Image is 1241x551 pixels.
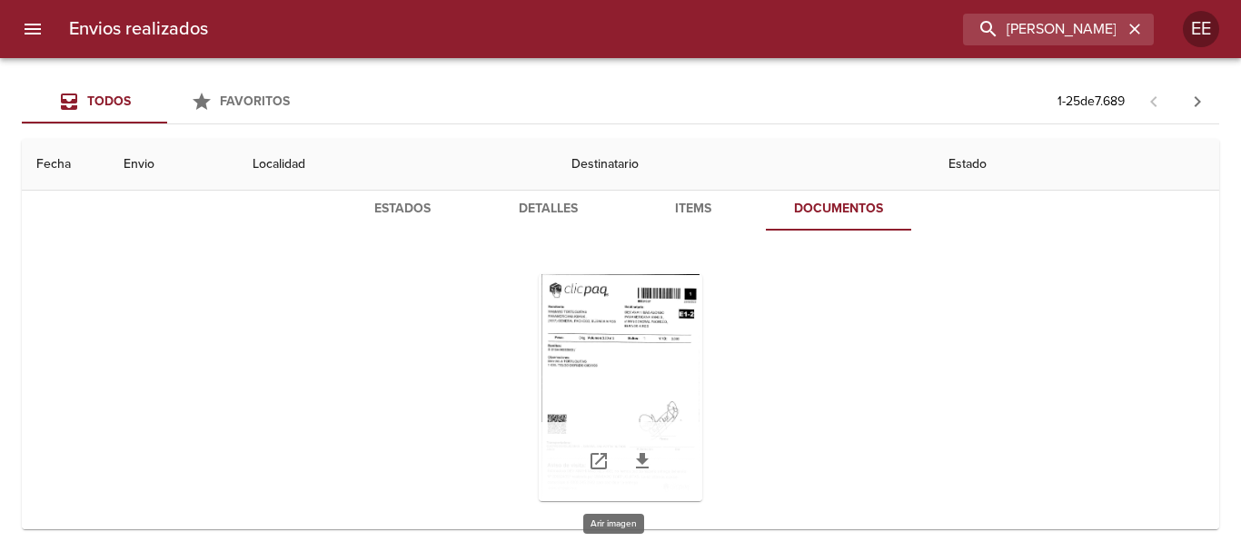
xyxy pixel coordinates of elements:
span: Pagina siguiente [1176,80,1219,123]
div: Tabs Envios [22,80,313,123]
th: Localidad [238,139,556,191]
span: Pagina anterior [1132,92,1176,110]
div: EE [1183,11,1219,47]
a: Descargar [620,439,664,483]
span: Estados [341,198,464,221]
span: Favoritos [220,93,290,109]
th: Envio [109,139,238,191]
h6: Envios realizados [69,15,208,44]
span: Items [631,198,755,221]
div: Abrir información de usuario [1183,11,1219,47]
span: Documentos [777,198,900,221]
a: Abrir [577,439,620,483]
th: Fecha [22,139,109,191]
th: Destinatario [557,139,934,191]
button: menu [11,7,55,51]
div: Tabs detalle de guia [330,187,911,231]
span: Detalles [486,198,610,221]
input: buscar [963,14,1123,45]
span: Todos [87,93,131,109]
p: 1 - 25 de 7.689 [1057,93,1125,111]
th: Estado [934,139,1219,191]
